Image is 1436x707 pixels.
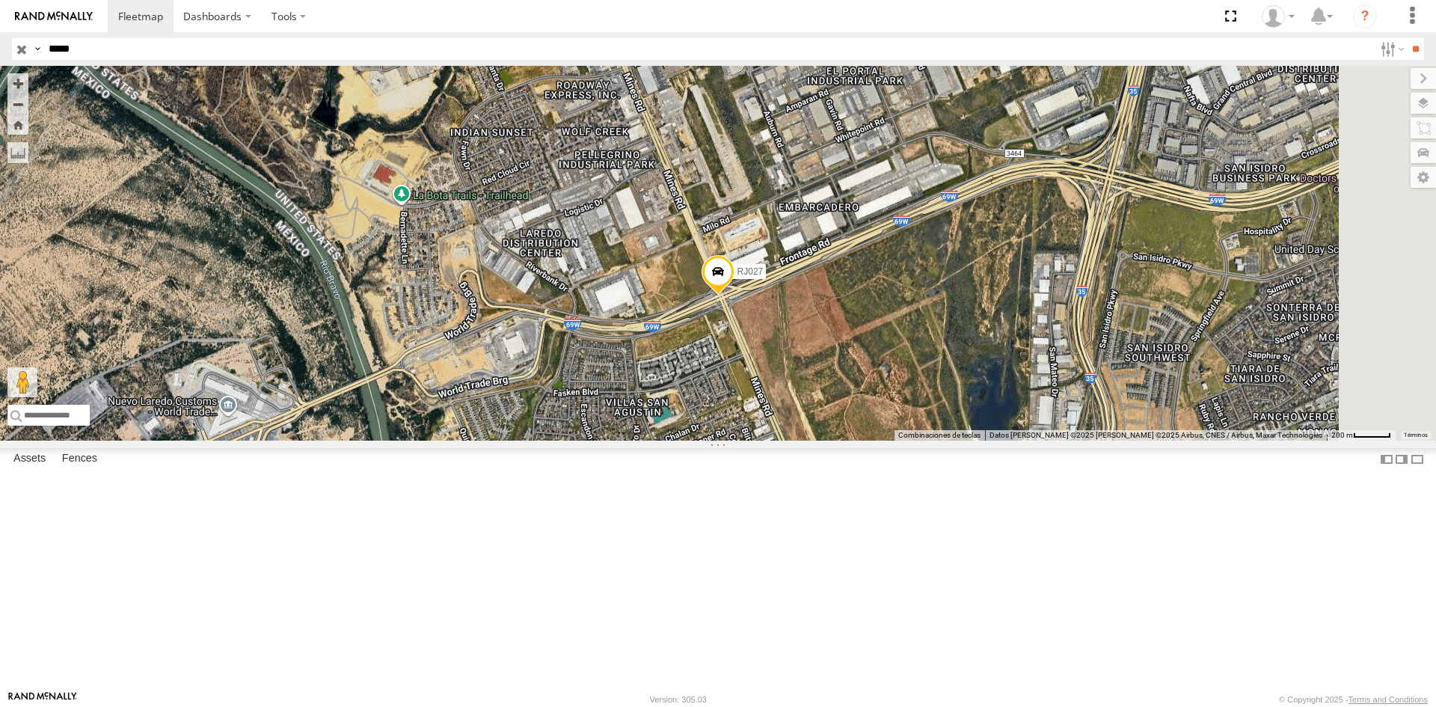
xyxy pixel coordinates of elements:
[1411,167,1436,188] label: Map Settings
[1279,695,1428,704] div: © Copyright 2025 -
[1331,431,1353,439] span: 200 m
[7,367,37,397] button: Arrastra al hombrecito al mapa para abrir Street View
[1394,448,1409,470] label: Dock Summary Table to the Right
[7,142,28,163] label: Measure
[650,695,707,704] div: Version: 305.03
[1353,4,1377,28] i: ?
[1327,430,1396,441] button: Escala del mapa: 200 m por 47 píxeles
[7,94,28,114] button: Zoom out
[1348,695,1428,704] a: Terms and Conditions
[1404,432,1428,438] a: Términos
[989,431,1322,439] span: Datos [PERSON_NAME] ©2025 [PERSON_NAME] ©2025 Airbus, CNES / Airbus, Maxar Technologies
[6,449,53,470] label: Assets
[737,266,764,277] span: RJ027
[1410,448,1425,470] label: Hide Summary Table
[8,692,77,707] a: Visit our Website
[7,114,28,135] button: Zoom Home
[1375,38,1407,60] label: Search Filter Options
[1379,448,1394,470] label: Dock Summary Table to the Left
[55,449,105,470] label: Fences
[7,73,28,94] button: Zoom in
[15,11,93,22] img: rand-logo.svg
[1256,5,1300,28] div: Pablo Ruiz
[898,430,981,441] button: Combinaciones de teclas
[31,38,43,60] label: Search Query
